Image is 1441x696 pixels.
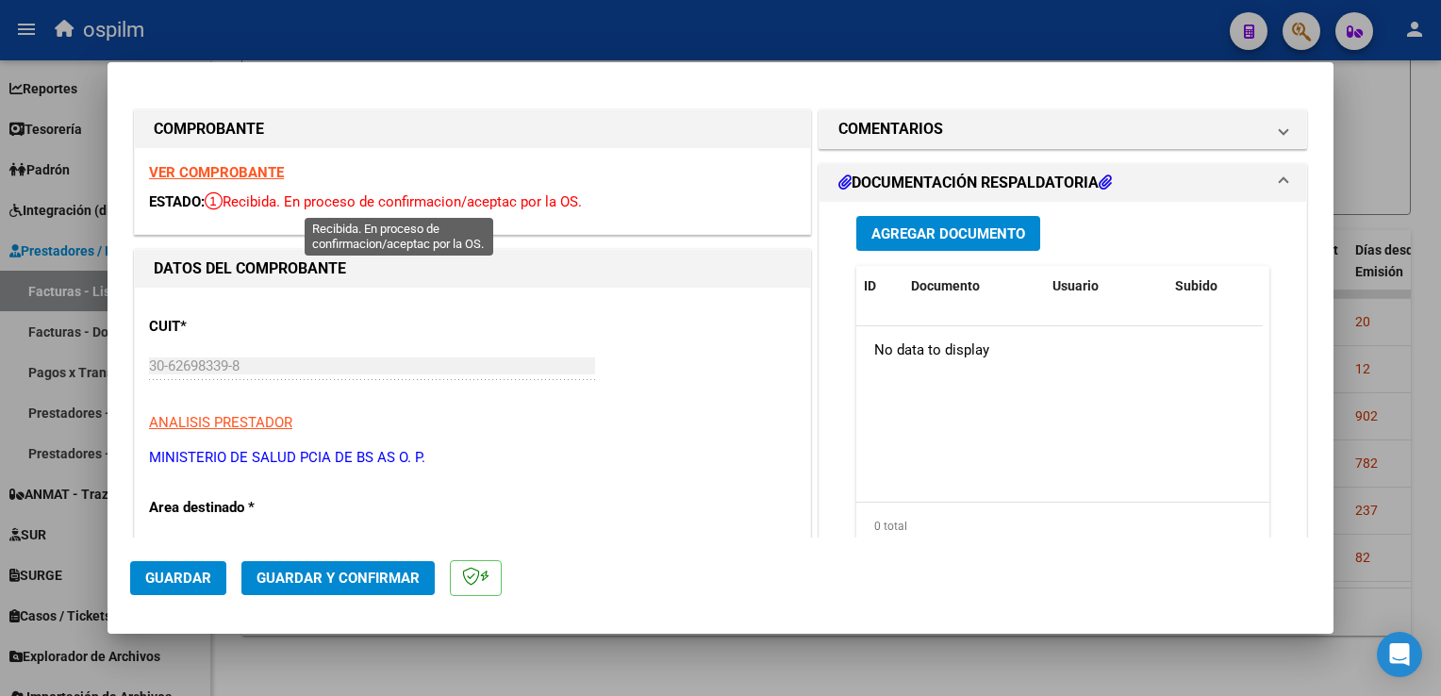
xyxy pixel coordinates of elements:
[149,497,343,519] p: Area destinado *
[130,561,226,595] button: Guardar
[149,447,796,469] p: MINISTERIO DE SALUD PCIA DE BS AS O. P.
[154,120,264,138] strong: COMPROBANTE
[856,503,1269,550] div: 0 total
[149,316,343,338] p: CUIT
[838,172,1112,194] h1: DOCUMENTACIÓN RESPALDATORIA
[856,266,903,307] datatable-header-cell: ID
[838,118,943,141] h1: COMENTARIOS
[820,164,1306,202] mat-expansion-panel-header: DOCUMENTACIÓN RESPALDATORIA
[871,225,1025,242] span: Agregar Documento
[149,164,284,181] a: VER COMPROBANTE
[864,278,876,293] span: ID
[1262,266,1356,307] datatable-header-cell: Acción
[903,266,1045,307] datatable-header-cell: Documento
[149,414,292,431] span: ANALISIS PRESTADOR
[856,326,1263,373] div: No data to display
[1168,266,1262,307] datatable-header-cell: Subido
[856,216,1040,251] button: Agregar Documento
[820,202,1306,593] div: DOCUMENTACIÓN RESPALDATORIA
[911,278,980,293] span: Documento
[1377,632,1422,677] div: Open Intercom Messenger
[1052,278,1099,293] span: Usuario
[205,193,582,210] span: Recibida. En proceso de confirmacion/aceptac por la OS.
[145,570,211,587] span: Guardar
[257,570,420,587] span: Guardar y Confirmar
[820,110,1306,148] mat-expansion-panel-header: COMENTARIOS
[1045,266,1168,307] datatable-header-cell: Usuario
[154,259,346,277] strong: DATOS DEL COMPROBANTE
[241,561,435,595] button: Guardar y Confirmar
[1175,278,1217,293] span: Subido
[149,193,205,210] span: ESTADO:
